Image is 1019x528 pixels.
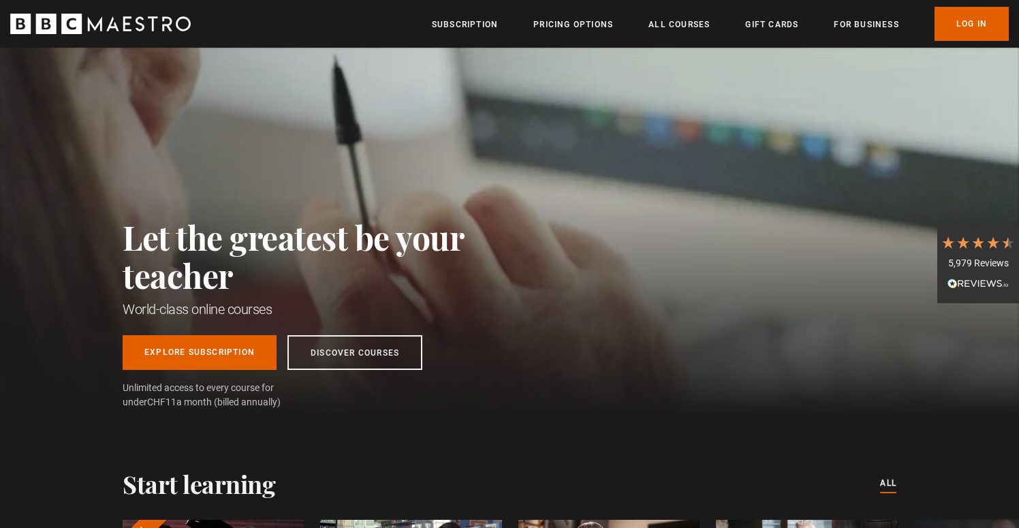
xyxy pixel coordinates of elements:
[10,14,191,34] svg: BBC Maestro
[937,225,1019,304] div: 5,979 ReviewsRead All Reviews
[123,469,275,498] h2: Start learning
[935,7,1009,41] a: Log In
[123,381,307,409] span: Unlimited access to every course for under a month (billed annually)
[123,300,524,319] h1: World-class online courses
[287,335,422,370] a: Discover Courses
[745,18,798,31] a: Gift Cards
[123,335,277,370] a: Explore Subscription
[834,18,898,31] a: For business
[941,277,1016,293] div: Read All Reviews
[123,218,524,294] h2: Let the greatest be your teacher
[941,257,1016,270] div: 5,979 Reviews
[648,18,710,31] a: All Courses
[947,279,1009,288] img: REVIEWS.io
[432,18,498,31] a: Subscription
[432,7,1009,41] nav: Primary
[941,235,1016,250] div: 4.7 Stars
[533,18,613,31] a: Pricing Options
[147,397,176,407] span: CHF11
